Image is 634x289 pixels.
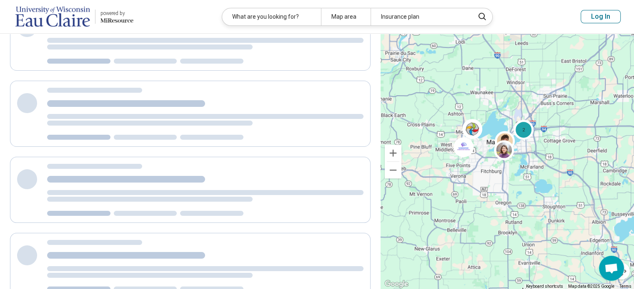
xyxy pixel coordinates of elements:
[371,8,469,25] div: Insurance plan
[581,10,621,23] button: Log In
[514,119,534,139] div: 2
[385,162,401,178] button: Zoom out
[599,256,624,281] a: Open chat
[321,8,371,25] div: Map area
[568,284,614,289] span: Map data ©2025 Google
[619,284,631,289] a: Terms
[222,8,321,25] div: What are you looking for?
[13,7,133,27] a: UW- Eau Clairepowered by
[15,7,90,27] img: UW- Eau Claire
[100,10,133,17] div: powered by
[385,145,401,161] button: Zoom in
